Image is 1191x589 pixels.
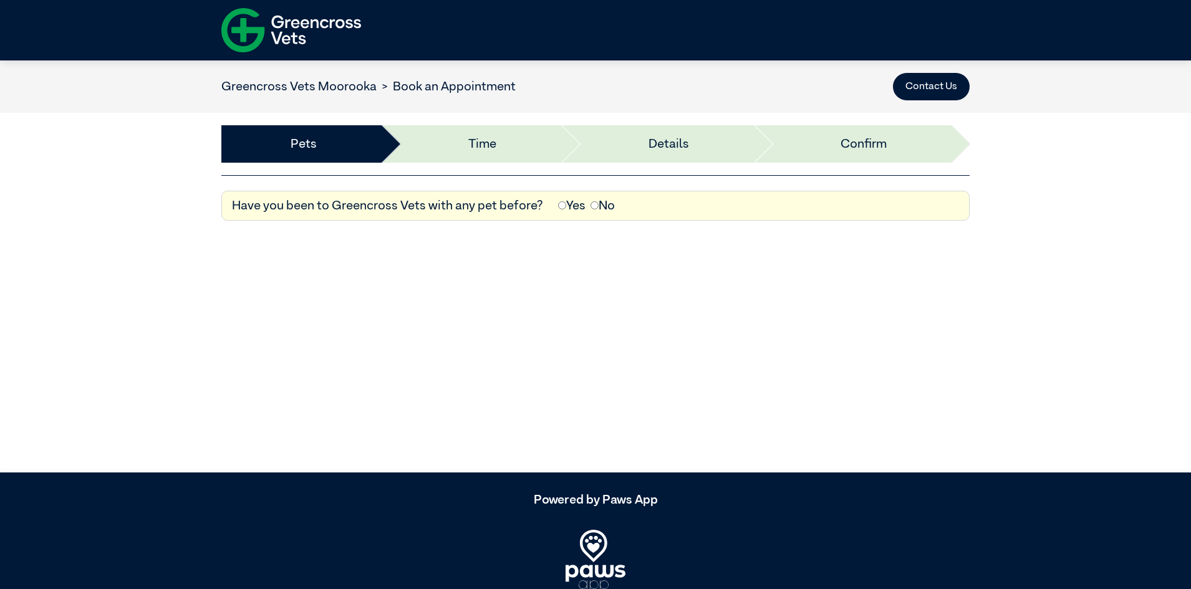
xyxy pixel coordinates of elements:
[893,73,970,100] button: Contact Us
[558,196,586,215] label: Yes
[221,77,516,96] nav: breadcrumb
[221,80,377,93] a: Greencross Vets Moorooka
[591,201,599,209] input: No
[232,196,543,215] label: Have you been to Greencross Vets with any pet before?
[221,3,361,57] img: f-logo
[291,135,317,153] a: Pets
[221,492,970,507] h5: Powered by Paws App
[591,196,615,215] label: No
[377,77,516,96] li: Book an Appointment
[558,201,566,209] input: Yes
